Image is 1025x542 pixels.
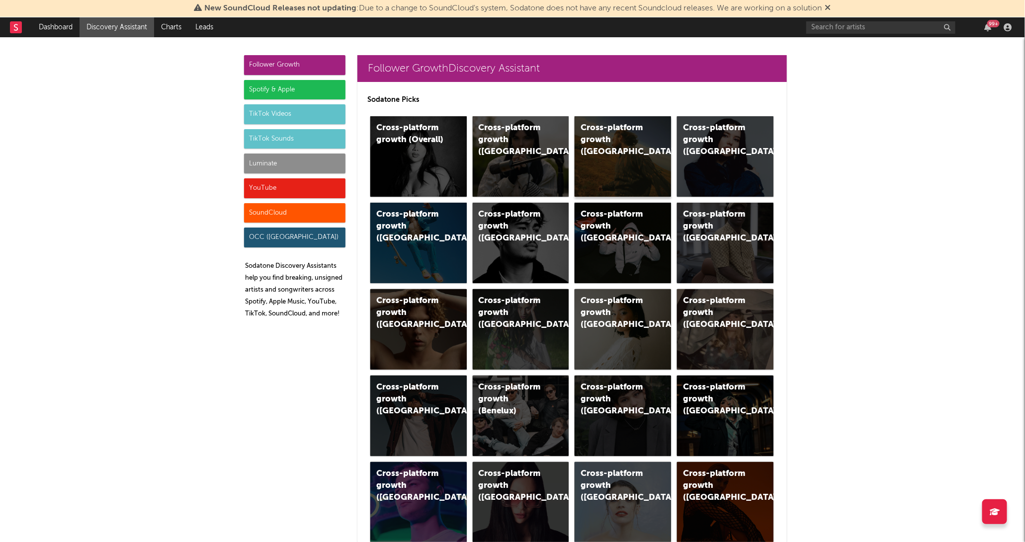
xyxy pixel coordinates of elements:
[244,178,345,198] div: YouTube
[479,295,546,331] div: Cross-platform growth ([GEOGRAPHIC_DATA])
[683,382,751,417] div: Cross-platform growth ([GEOGRAPHIC_DATA])
[473,203,569,283] a: Cross-platform growth ([GEOGRAPHIC_DATA])
[683,122,751,158] div: Cross-platform growth ([GEOGRAPHIC_DATA])
[376,295,444,331] div: Cross-platform growth ([GEOGRAPHIC_DATA])
[370,203,467,283] a: Cross-platform growth ([GEOGRAPHIC_DATA])
[825,4,831,12] span: Dismiss
[244,80,345,100] div: Spotify & Apple
[581,295,648,331] div: Cross-platform growth ([GEOGRAPHIC_DATA])
[188,17,220,37] a: Leads
[245,260,345,320] p: Sodatone Discovery Assistants help you find breaking, unsigned artists and songwriters across Spo...
[984,23,991,31] button: 99+
[367,94,777,106] p: Sodatone Picks
[575,116,671,197] a: Cross-platform growth ([GEOGRAPHIC_DATA])
[205,4,822,12] span: : Due to a change to SoundCloud's system, Sodatone does not have any recent Soundcloud releases. ...
[205,4,357,12] span: New SoundCloud Releases not updating
[244,203,345,223] div: SoundCloud
[244,129,345,149] div: TikTok Sounds
[683,295,751,331] div: Cross-platform growth ([GEOGRAPHIC_DATA])
[683,209,751,244] div: Cross-platform growth ([GEOGRAPHIC_DATA])
[479,382,546,417] div: Cross-platform growth (Benelux)
[244,55,345,75] div: Follower Growth
[575,289,671,370] a: Cross-platform growth ([GEOGRAPHIC_DATA])
[370,376,467,456] a: Cross-platform growth ([GEOGRAPHIC_DATA])
[479,122,546,158] div: Cross-platform growth ([GEOGRAPHIC_DATA])
[473,289,569,370] a: Cross-platform growth ([GEOGRAPHIC_DATA])
[575,376,671,456] a: Cross-platform growth ([GEOGRAPHIC_DATA])
[677,376,773,456] a: Cross-platform growth ([GEOGRAPHIC_DATA])
[154,17,188,37] a: Charts
[806,21,955,34] input: Search for artists
[581,209,648,244] div: Cross-platform growth ([GEOGRAPHIC_DATA]/GSA)
[987,20,1000,27] div: 99 +
[677,116,773,197] a: Cross-platform growth ([GEOGRAPHIC_DATA])
[376,122,444,146] div: Cross-platform growth (Overall)
[677,289,773,370] a: Cross-platform growth ([GEOGRAPHIC_DATA])
[32,17,80,37] a: Dashboard
[581,382,648,417] div: Cross-platform growth ([GEOGRAPHIC_DATA])
[581,122,648,158] div: Cross-platform growth ([GEOGRAPHIC_DATA])
[473,116,569,197] a: Cross-platform growth ([GEOGRAPHIC_DATA])
[376,209,444,244] div: Cross-platform growth ([GEOGRAPHIC_DATA])
[677,203,773,283] a: Cross-platform growth ([GEOGRAPHIC_DATA])
[244,104,345,124] div: TikTok Videos
[376,468,444,504] div: Cross-platform growth ([GEOGRAPHIC_DATA])
[479,209,546,244] div: Cross-platform growth ([GEOGRAPHIC_DATA])
[683,468,751,504] div: Cross-platform growth ([GEOGRAPHIC_DATA])
[244,154,345,173] div: Luminate
[244,228,345,247] div: OCC ([GEOGRAPHIC_DATA])
[370,289,467,370] a: Cross-platform growth ([GEOGRAPHIC_DATA])
[80,17,154,37] a: Discovery Assistant
[357,55,787,82] a: Follower GrowthDiscovery Assistant
[376,382,444,417] div: Cross-platform growth ([GEOGRAPHIC_DATA])
[479,468,546,504] div: Cross-platform growth ([GEOGRAPHIC_DATA])
[473,376,569,456] a: Cross-platform growth (Benelux)
[581,468,648,504] div: Cross-platform growth ([GEOGRAPHIC_DATA])
[370,116,467,197] a: Cross-platform growth (Overall)
[575,203,671,283] a: Cross-platform growth ([GEOGRAPHIC_DATA]/GSA)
